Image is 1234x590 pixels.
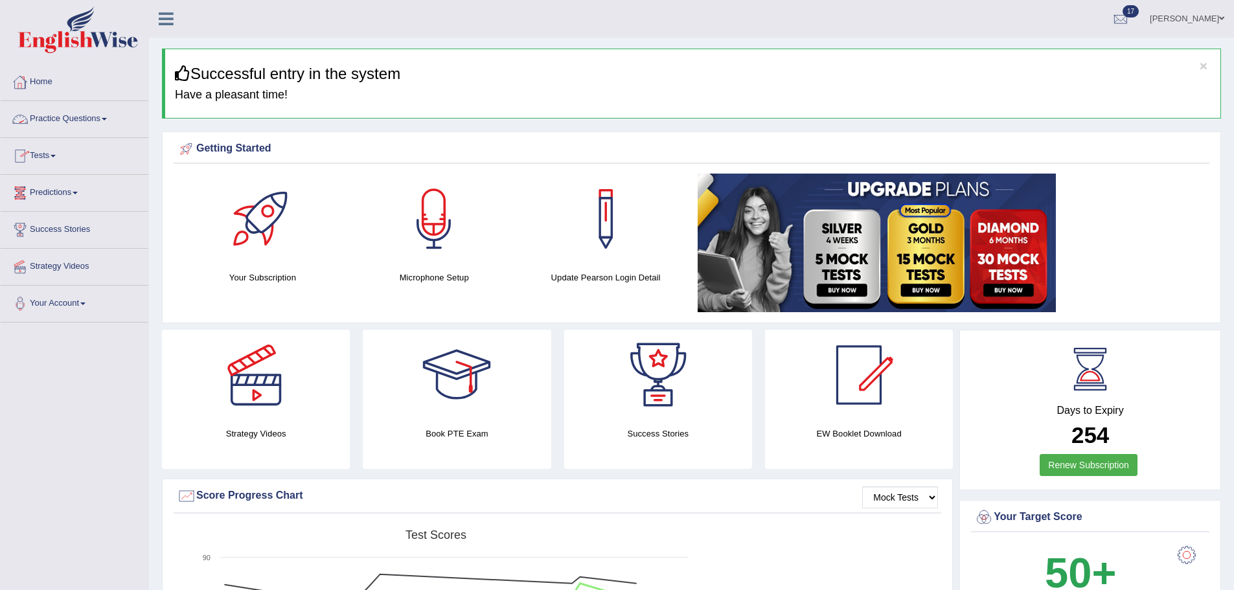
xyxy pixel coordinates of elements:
[175,89,1211,102] h4: Have a pleasant time!
[406,528,466,541] tspan: Test scores
[1,175,148,207] a: Predictions
[1123,5,1139,17] span: 17
[1200,59,1207,73] button: ×
[183,271,342,284] h4: Your Subscription
[162,427,350,440] h4: Strategy Videos
[355,271,514,284] h4: Microphone Setup
[1,101,148,133] a: Practice Questions
[1040,454,1137,476] a: Renew Subscription
[203,554,211,562] text: 90
[1,286,148,318] a: Your Account
[765,427,953,440] h4: EW Booklet Download
[1071,422,1109,448] b: 254
[974,405,1206,416] h4: Days to Expiry
[1,138,148,170] a: Tests
[564,427,752,440] h4: Success Stories
[1,249,148,281] a: Strategy Videos
[527,271,685,284] h4: Update Pearson Login Detail
[175,65,1211,82] h3: Successful entry in the system
[698,174,1056,312] img: small5.jpg
[177,139,1206,159] div: Getting Started
[974,508,1206,527] div: Your Target Score
[363,427,551,440] h4: Book PTE Exam
[1,212,148,244] a: Success Stories
[1,64,148,96] a: Home
[177,486,938,506] div: Score Progress Chart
